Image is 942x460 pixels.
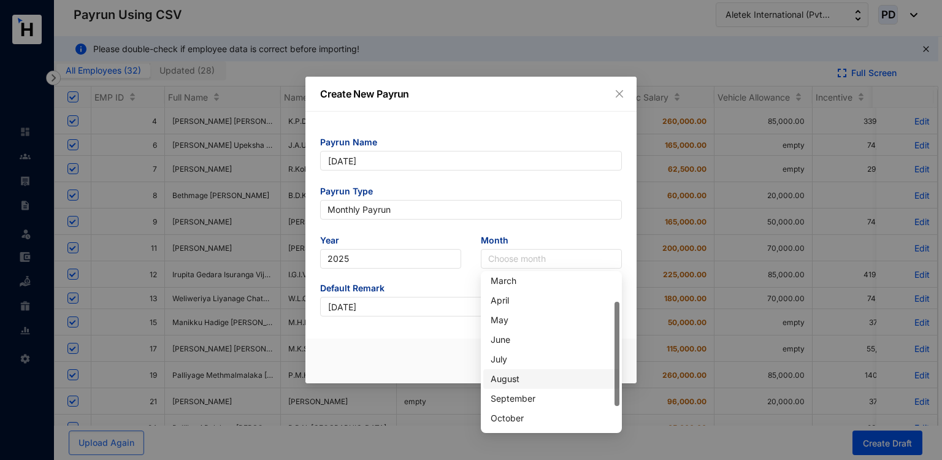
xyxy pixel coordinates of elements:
[483,271,619,291] div: March
[320,297,622,316] input: Eg: Salary November
[491,372,612,386] div: August
[320,86,622,101] p: Create New Payrun
[483,310,619,330] div: May
[483,408,619,428] div: October
[491,294,612,307] div: April
[483,428,619,448] div: November
[491,274,612,288] div: March
[613,87,626,101] button: Close
[327,201,615,219] span: Monthly Payrun
[320,282,622,297] span: Default Remark
[483,389,619,408] div: September
[320,136,622,151] span: Payrun Name
[483,350,619,369] div: July
[491,392,612,405] div: September
[491,313,612,327] div: May
[491,412,612,425] div: October
[320,185,622,200] span: Payrun Type
[481,234,622,249] span: Month
[491,353,612,366] div: July
[483,291,619,310] div: April
[615,89,624,99] span: close
[483,330,619,350] div: June
[483,369,619,389] div: August
[320,234,461,249] span: Year
[320,151,622,171] input: Eg: November Payrun
[491,333,612,347] div: June
[327,250,454,268] span: 2025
